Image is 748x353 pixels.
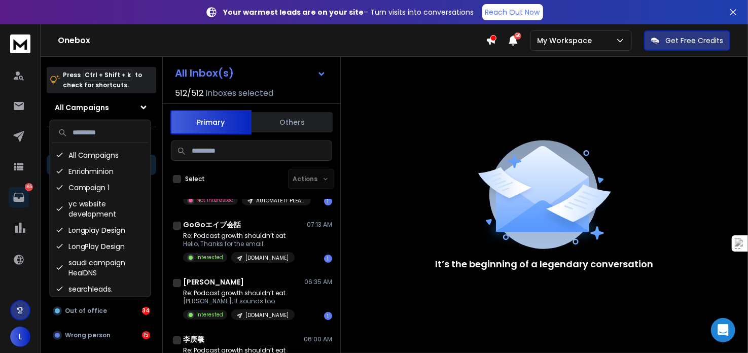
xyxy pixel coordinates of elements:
h3: Inboxes selected [205,87,273,99]
span: L [10,327,30,347]
div: searchleads. [52,281,149,297]
p: AUTOMATE IT PLEASE - Whitelabel slack [256,197,305,204]
p: 06:00 AM [304,335,332,343]
h1: [PERSON_NAME] [183,277,244,287]
div: 1 [324,197,332,205]
div: All Campaigns [52,147,149,163]
div: Enrichminion [52,163,149,180]
h1: All Campaigns [55,102,109,113]
strong: Your warmest leads are on your site [224,7,364,17]
p: Out of office [65,307,107,315]
p: Press to check for shortcuts. [63,70,142,90]
p: Reach Out Now [485,7,540,17]
p: Hello, Thanks for the email. [183,240,295,248]
p: Not Interested [196,196,234,204]
button: Primary [170,110,252,134]
p: Re: Podcast growth shouldn’t eat [183,232,295,240]
div: yc website development [52,196,149,222]
span: 50 [514,32,521,40]
div: saudi campaign HealDNS [52,255,149,281]
span: Ctrl + Shift + k [83,69,132,81]
h3: Filters [47,134,156,149]
div: 15 [142,331,150,339]
h1: Onebox [58,34,486,47]
p: Interested [196,311,223,319]
p: [DOMAIN_NAME] [245,254,289,262]
p: 165 [25,183,33,191]
button: Others [252,111,333,133]
p: Interested [196,254,223,261]
div: 1 [324,312,332,320]
img: logo [10,34,30,53]
p: Get Free Credits [665,36,723,46]
p: 06:35 AM [304,278,332,286]
div: Longplay Design [52,222,149,238]
p: [DOMAIN_NAME] [245,311,289,319]
p: My Workspace [537,36,596,46]
p: Wrong person [65,331,111,339]
h1: GoGoエイブ会話 [183,220,241,230]
h1: 李庚羲 [183,334,204,344]
div: 34 [142,307,150,315]
p: – Turn visits into conversations [224,7,474,17]
p: 07:13 AM [307,221,332,229]
div: Open Intercom Messenger [711,318,735,342]
div: Campaign 1 [52,180,149,196]
span: 512 / 512 [175,87,203,99]
label: Select [185,175,205,183]
div: 1 [324,255,332,263]
p: Re: Podcast growth shouldn’t eat [183,289,295,297]
p: It’s the beginning of a legendary conversation [436,257,654,271]
p: [PERSON_NAME], It sounds too [183,297,295,305]
h1: All Inbox(s) [175,68,234,78]
div: LongPlay Design [52,238,149,255]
